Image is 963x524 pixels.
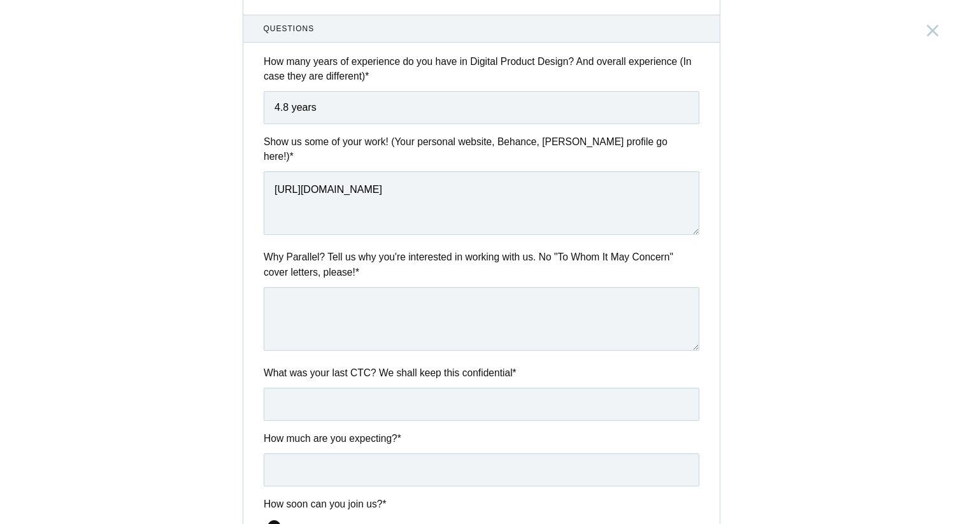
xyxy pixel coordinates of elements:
span: Questions [264,23,700,34]
label: How soon can you join us? [264,497,699,511]
label: Why Parallel? Tell us why you're interested in working with us. No "To Whom It May Concern" cover... [264,250,699,280]
label: What was your last CTC? We shall keep this confidential [264,365,699,380]
label: How much are you expecting? [264,431,699,446]
label: How many years of experience do you have in Digital Product Design? And overall experience (In ca... [264,54,699,84]
label: Show us some of your work! (Your personal website, Behance, [PERSON_NAME] profile go here!) [264,134,699,164]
